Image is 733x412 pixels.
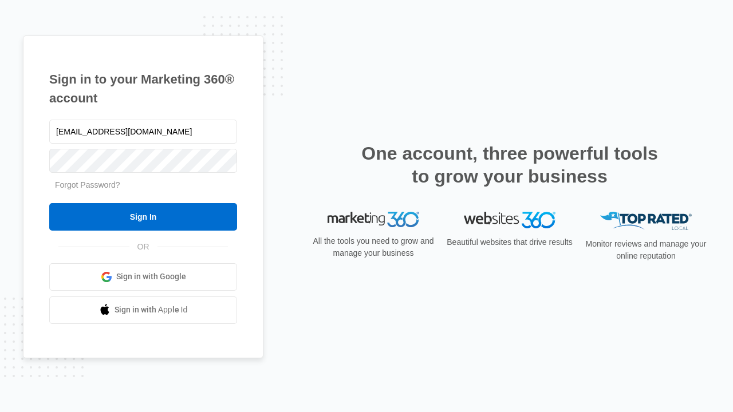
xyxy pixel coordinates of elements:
[129,241,157,253] span: OR
[358,142,661,188] h2: One account, three powerful tools to grow your business
[49,120,237,144] input: Email
[49,263,237,291] a: Sign in with Google
[582,238,710,262] p: Monitor reviews and manage your online reputation
[55,180,120,189] a: Forgot Password?
[309,235,438,259] p: All the tools you need to grow and manage your business
[446,236,574,248] p: Beautiful websites that drive results
[115,304,188,316] span: Sign in with Apple Id
[49,296,237,324] a: Sign in with Apple Id
[116,271,186,283] span: Sign in with Google
[49,203,237,231] input: Sign In
[49,70,237,108] h1: Sign in to your Marketing 360® account
[600,212,692,231] img: Top Rated Local
[328,212,419,228] img: Marketing 360
[464,212,555,228] img: Websites 360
